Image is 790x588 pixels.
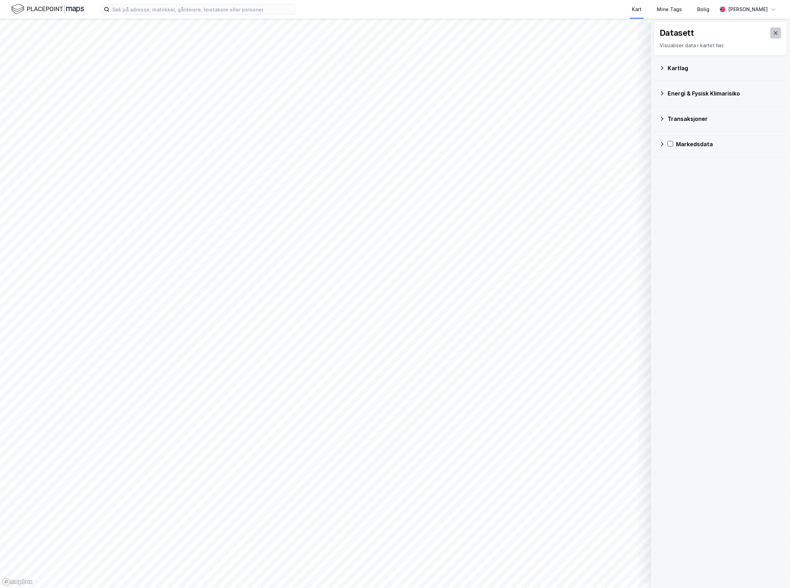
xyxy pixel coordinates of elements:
div: Transaksjoner [668,115,782,123]
div: Kartlag [668,64,782,72]
div: Energi & Fysisk Klimarisiko [668,89,782,98]
div: Datasett [660,27,694,39]
div: Visualiser data i kartet her. [660,41,781,50]
a: Mapbox homepage [2,578,33,586]
div: Kart [632,5,642,14]
img: logo.f888ab2527a4732fd821a326f86c7f29.svg [11,3,84,15]
input: Søk på adresse, matrikkel, gårdeiere, leietakere eller personer [109,4,295,15]
div: Mine Tags [657,5,682,14]
div: [PERSON_NAME] [728,5,768,14]
div: Bolig [697,5,709,14]
iframe: Chat Widget [755,555,790,588]
div: Markedsdata [676,140,782,148]
div: Kontrollprogram for chat [755,555,790,588]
